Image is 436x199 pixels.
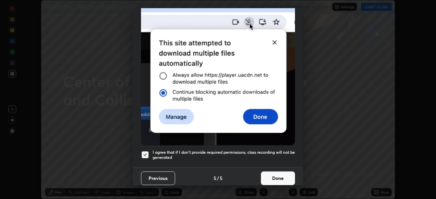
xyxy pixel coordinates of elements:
h4: 5 [214,175,216,182]
h4: 5 [220,175,222,182]
button: Previous [141,171,175,185]
h5: I agree that if I don't provide required permissions, class recording will not be generated [153,150,295,160]
button: Done [261,171,295,185]
h4: / [217,175,219,182]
